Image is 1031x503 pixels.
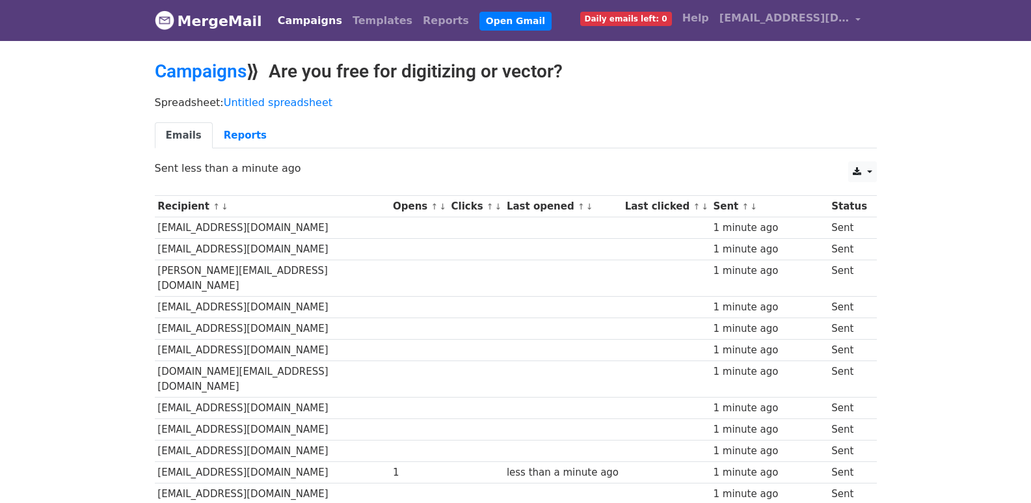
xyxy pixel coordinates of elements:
[479,12,552,31] a: Open Gmail
[155,61,247,82] a: Campaigns
[828,239,870,260] td: Sent
[828,260,870,297] td: Sent
[713,221,825,236] div: 1 minute ago
[155,462,390,483] td: [EMAIL_ADDRESS][DOMAIN_NAME]
[503,196,622,217] th: Last opened
[390,196,448,217] th: Opens
[155,418,390,440] td: [EMAIL_ADDRESS][DOMAIN_NAME]
[221,202,228,211] a: ↓
[713,343,825,358] div: 1 minute ago
[701,202,708,211] a: ↓
[713,444,825,459] div: 1 minute ago
[828,296,870,318] td: Sent
[693,202,700,211] a: ↑
[213,202,220,211] a: ↑
[418,8,474,34] a: Reports
[155,361,390,398] td: [DOMAIN_NAME][EMAIL_ADDRESS][DOMAIN_NAME]
[495,202,502,211] a: ↓
[431,202,438,211] a: ↑
[155,7,262,34] a: MergeMail
[713,465,825,480] div: 1 minute ago
[155,122,213,149] a: Emails
[713,364,825,379] div: 1 minute ago
[213,122,278,149] a: Reports
[448,196,503,217] th: Clicks
[347,8,418,34] a: Templates
[155,61,877,83] h2: ⟫ Are you free for digitizing or vector?
[507,465,619,480] div: less than a minute ago
[828,397,870,418] td: Sent
[155,217,390,239] td: [EMAIL_ADDRESS][DOMAIN_NAME]
[828,462,870,483] td: Sent
[713,264,825,279] div: 1 minute ago
[713,487,825,502] div: 1 minute ago
[487,202,494,211] a: ↑
[677,5,714,31] a: Help
[828,318,870,340] td: Sent
[719,10,850,26] span: [EMAIL_ADDRESS][DOMAIN_NAME]
[439,202,446,211] a: ↓
[828,361,870,398] td: Sent
[273,8,347,34] a: Campaigns
[586,202,593,211] a: ↓
[580,12,672,26] span: Daily emails left: 0
[750,202,757,211] a: ↓
[224,96,332,109] a: Untitled spreadsheet
[713,242,825,257] div: 1 minute ago
[828,340,870,361] td: Sent
[713,422,825,437] div: 1 minute ago
[155,318,390,340] td: [EMAIL_ADDRESS][DOMAIN_NAME]
[713,321,825,336] div: 1 minute ago
[155,96,877,109] p: Spreadsheet:
[828,418,870,440] td: Sent
[742,202,749,211] a: ↑
[828,441,870,462] td: Sent
[155,397,390,418] td: [EMAIL_ADDRESS][DOMAIN_NAME]
[714,5,866,36] a: [EMAIL_ADDRESS][DOMAIN_NAME]
[828,217,870,239] td: Sent
[155,196,390,217] th: Recipient
[155,340,390,361] td: [EMAIL_ADDRESS][DOMAIN_NAME]
[713,401,825,416] div: 1 minute ago
[155,239,390,260] td: [EMAIL_ADDRESS][DOMAIN_NAME]
[622,196,710,217] th: Last clicked
[155,161,877,175] p: Sent less than a minute ago
[710,196,829,217] th: Sent
[155,10,174,30] img: MergeMail logo
[155,260,390,297] td: [PERSON_NAME][EMAIL_ADDRESS][DOMAIN_NAME]
[575,5,677,31] a: Daily emails left: 0
[155,441,390,462] td: [EMAIL_ADDRESS][DOMAIN_NAME]
[393,465,445,480] div: 1
[713,300,825,315] div: 1 minute ago
[578,202,585,211] a: ↑
[155,296,390,318] td: [EMAIL_ADDRESS][DOMAIN_NAME]
[828,196,870,217] th: Status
